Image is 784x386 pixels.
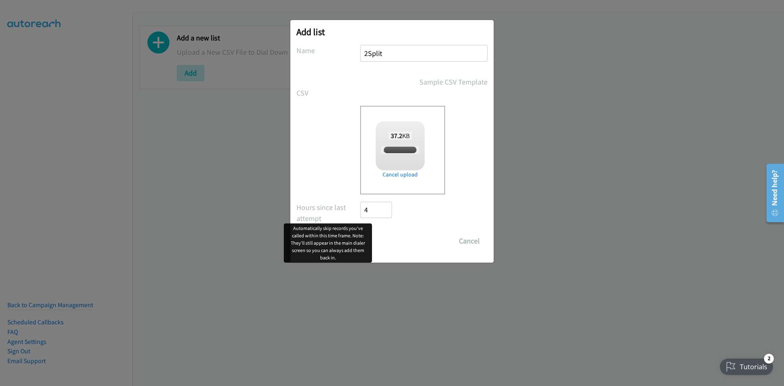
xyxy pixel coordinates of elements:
div: Automatically skip records you've called within this time frame. Note: They'll still appear in th... [284,223,372,263]
span: split_1 (12).xlsx [381,146,419,154]
label: Name [296,45,360,56]
strong: 37.2 [391,132,402,140]
h2: Add list [296,26,488,38]
button: Cancel [451,233,488,249]
span: KB [388,132,412,140]
a: Sample CSV Template [419,76,488,87]
iframe: Resource Center [760,161,784,225]
label: CSV [296,87,360,98]
a: Cancel upload [376,170,425,179]
label: Hours since last attempt [296,202,360,224]
iframe: Checklist [715,350,778,380]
